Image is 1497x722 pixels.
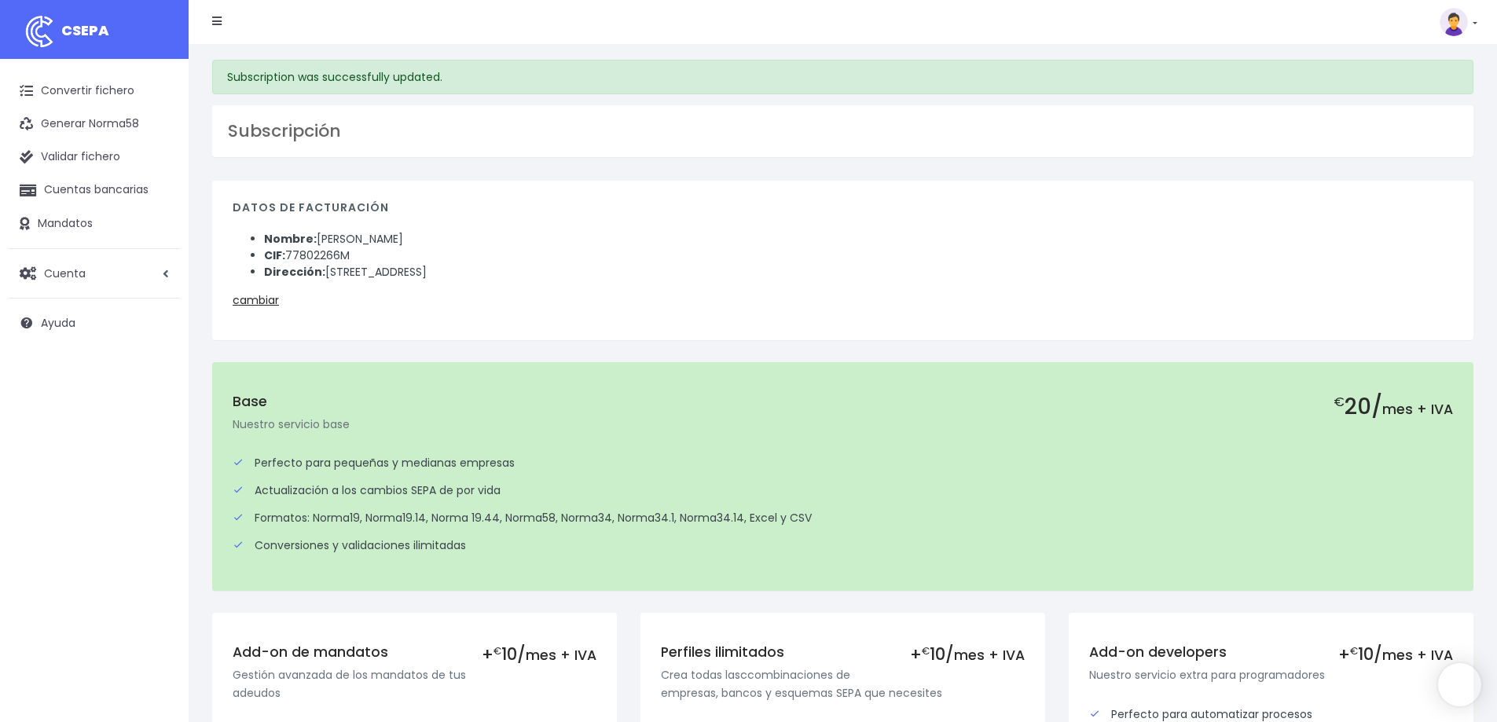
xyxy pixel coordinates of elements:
small: € [922,644,930,658]
small: € [1334,392,1345,411]
div: + 10/ [482,644,596,664]
a: cambiar [233,292,279,308]
a: Convertir fichero [8,75,181,108]
p: Gestión avanzada de los mandatos de tus adeudos [233,666,596,702]
a: Cuenta [8,257,181,290]
img: profile [1440,8,1468,36]
img: logo [20,12,59,51]
div: Subscription was successfully updated. [212,60,1473,94]
a: Cuentas bancarias [8,174,181,207]
p: Nuestro servicio base [233,416,1453,433]
h5: Add-on developers [1089,644,1453,661]
strong: CIF: [264,247,285,263]
li: [PERSON_NAME] [264,231,1453,247]
strong: Dirección: [264,264,325,280]
span: CSEPA [61,20,109,40]
a: Validar fichero [8,141,181,174]
h3: Subscripción [228,121,1458,141]
h5: Base [233,394,1453,410]
div: Formatos: Norma19, Norma19.14, Norma 19.44, Norma58, Norma34, Norma34.1, Norma34.14, Excel y CSV [233,510,1453,526]
a: Generar Norma58 [8,108,181,141]
span: mes + IVA [954,646,1025,665]
div: Actualización a los cambios SEPA de por vida [233,482,1453,499]
div: + 10/ [910,644,1025,664]
span: mes + IVA [1382,400,1453,419]
p: Nuestro servicio extra para programadores [1089,666,1453,684]
span: mes + IVA [1382,646,1453,665]
h5: Add-on de mandatos [233,644,596,661]
h5: Perfiles ilimitados [661,644,1025,661]
span: mes + IVA [526,646,596,665]
p: Crea todas lasccombinaciones de empresas, bancos y esquemas SEPA que necesites [661,666,1025,702]
span: Cuenta [44,265,86,280]
div: Perfecto para pequeñas y medianas empresas [233,455,1453,471]
span: Ayuda [41,315,75,331]
small: € [1350,644,1358,658]
strong: Nombre: [264,231,317,247]
li: 77802266M [264,247,1453,264]
li: [STREET_ADDRESS] [264,264,1453,280]
div: + 10/ [1338,644,1453,664]
h2: 20/ [1334,394,1453,420]
div: Conversiones y validaciones ilimitadas [233,537,1453,554]
a: Mandatos [8,207,181,240]
h4: Datos de facturación [233,201,1453,222]
small: € [493,644,501,658]
a: Ayuda [8,306,181,339]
